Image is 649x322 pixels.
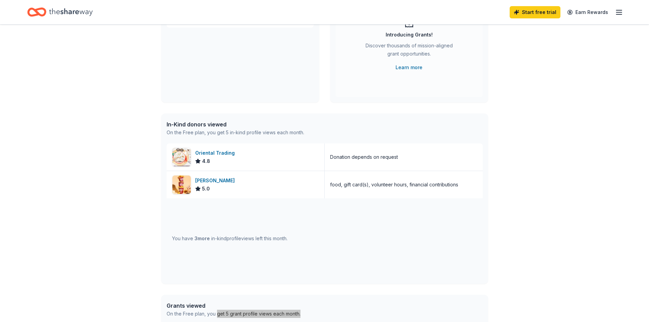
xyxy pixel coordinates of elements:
span: 3 more [195,235,210,241]
a: Start free trial [510,6,560,18]
div: On the Free plan, you get 5 grant profile views each month. [167,310,300,318]
div: Grants viewed [167,302,300,310]
a: Earn Rewards [563,6,612,18]
div: Oriental Trading [195,149,237,157]
span: 5.0 [202,185,210,193]
div: Introducing Grants! [386,31,433,39]
span: 4.8 [202,157,210,165]
div: [PERSON_NAME] [195,177,237,185]
div: You have in-kind profile views left this month. [172,234,288,243]
div: food, gift card(s), volunteer hours, financial contributions [330,181,458,189]
div: Donation depends on request [330,153,398,161]
div: In-Kind donors viewed [167,120,304,128]
img: Image for Sheetz [172,175,191,194]
div: Discover thousands of mission-aligned grant opportunities. [363,42,455,61]
img: Image for Oriental Trading [172,148,191,166]
a: Home [27,4,93,20]
a: Learn more [396,63,422,72]
div: On the Free plan, you get 5 in-kind profile views each month. [167,128,304,137]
